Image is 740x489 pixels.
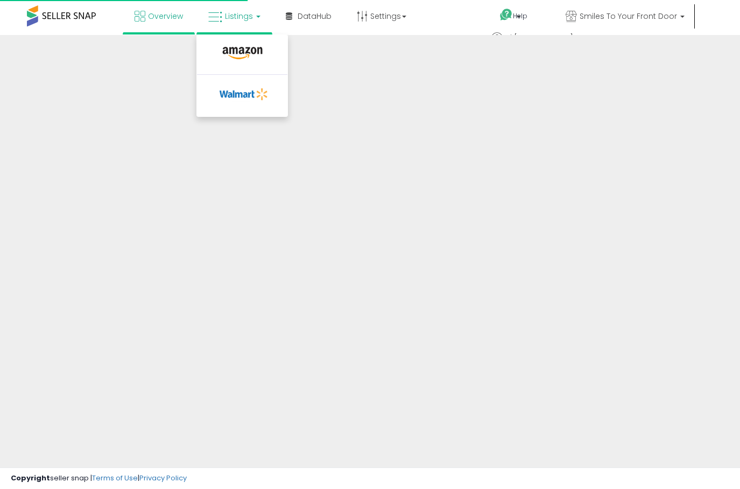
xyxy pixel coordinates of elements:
[225,11,253,22] span: Listings
[580,11,677,22] span: Smiles To Your Front Door
[513,11,527,20] span: Help
[139,473,187,483] a: Privacy Policy
[92,473,138,483] a: Terms of Use
[499,8,513,22] i: Get Help
[298,11,332,22] span: DataHub
[148,11,183,22] span: Overview
[491,32,581,54] a: Hi [PERSON_NAME]
[505,32,573,43] span: Hi [PERSON_NAME]
[11,473,187,484] div: seller snap | |
[11,473,50,483] strong: Copyright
